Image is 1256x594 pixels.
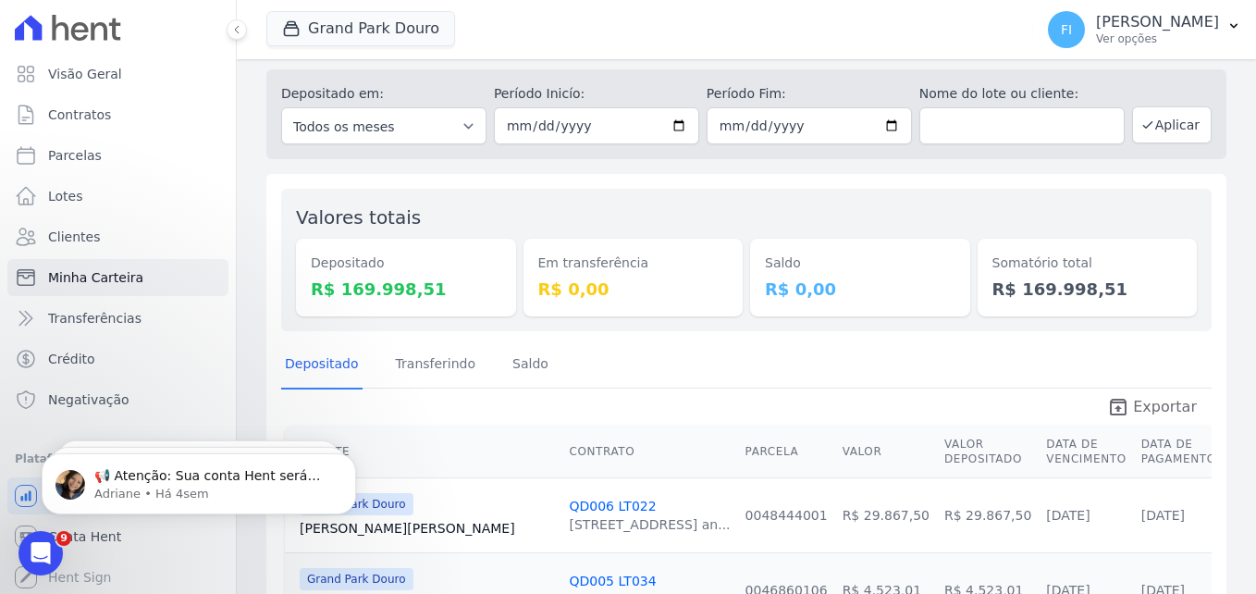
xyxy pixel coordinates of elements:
a: Conta Hent [7,518,228,555]
span: Grand Park Douro [300,568,413,590]
dd: R$ 169.998,51 [992,277,1183,302]
a: Contratos [7,96,228,133]
span: Exportar [1133,396,1197,418]
span: Parcelas [48,146,102,165]
dd: R$ 0,00 [538,277,729,302]
div: [STREET_ADDRESS] an... [569,515,730,534]
td: R$ 29.867,50 [835,477,937,552]
a: Negativação [7,381,228,418]
td: R$ 29.867,50 [937,477,1039,552]
p: Message from Adriane, sent Há 4sem [80,71,319,88]
span: Transferências [48,309,142,328]
label: Período Fim: [707,84,912,104]
i: unarchive [1107,396,1129,418]
span: Visão Geral [48,65,122,83]
button: Aplicar [1132,106,1212,143]
label: Nome do lote ou cliente: [919,84,1125,104]
span: Contratos [48,105,111,124]
dt: Saldo [765,254,955,273]
span: FI [1061,23,1072,36]
a: Transferindo [392,341,480,390]
span: Minha Carteira [48,268,143,287]
span: 📢 Atenção: Sua conta Hent será migrada para a Conta Arke! Estamos trazendo para você uma nova con... [80,54,316,565]
th: Contrato [561,426,737,478]
a: Lotes [7,178,228,215]
label: Valores totais [296,206,421,229]
dd: R$ 0,00 [765,277,955,302]
a: Recebíveis [7,477,228,514]
a: QD005 LT034 [569,574,656,588]
p: Ver opções [1096,31,1219,46]
a: [DATE] [1046,508,1090,523]
a: QD006 LT022 [569,499,656,514]
p: [PERSON_NAME] [1096,13,1219,31]
iframe: Intercom live chat [18,531,63,575]
a: Clientes [7,218,228,255]
a: [DATE] [1141,508,1185,523]
a: Visão Geral [7,56,228,93]
span: Negativação [48,390,129,409]
th: Valor Depositado [937,426,1039,478]
a: Crédito [7,340,228,377]
th: Cliente [285,426,561,478]
a: [PERSON_NAME][PERSON_NAME] [300,519,554,538]
th: Data de Pagamento [1134,426,1224,478]
dt: Depositado [311,254,501,273]
label: Depositado em: [281,86,384,101]
th: Data de Vencimento [1039,426,1133,478]
iframe: Intercom notifications mensagem [14,415,384,544]
a: Saldo [509,341,552,390]
th: Parcela [738,426,835,478]
dd: R$ 169.998,51 [311,277,501,302]
span: Clientes [48,228,100,246]
a: unarchive Exportar [1092,396,1212,422]
a: 0048444001 [745,508,828,523]
a: Minha Carteira [7,259,228,296]
a: Depositado [281,341,363,390]
span: Crédito [48,350,95,368]
label: Período Inicío: [494,84,699,104]
span: Lotes [48,187,83,205]
button: Grand Park Douro [266,11,455,46]
th: Valor [835,426,937,478]
a: Transferências [7,300,228,337]
dt: Em transferência [538,254,729,273]
dt: Somatório total [992,254,1183,273]
a: Parcelas [7,137,228,174]
span: 9 [56,531,71,546]
button: FI [PERSON_NAME] Ver opções [1033,4,1256,56]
